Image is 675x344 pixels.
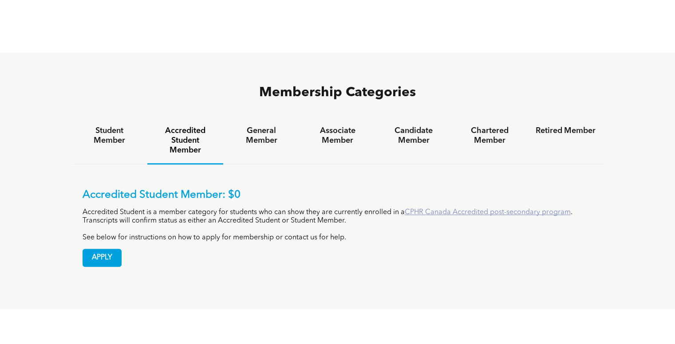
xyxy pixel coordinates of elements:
a: APPLY [83,249,122,267]
h4: Chartered Member [460,126,520,145]
h4: Accredited Student Member [155,126,215,155]
h4: Candidate Member [383,126,443,145]
p: Accredited Student Member: $0 [83,189,593,202]
span: Membership Categories [259,86,416,99]
h4: Student Member [79,126,139,145]
span: APPLY [83,249,121,266]
h4: Retired Member [536,126,596,136]
a: CPHR Canada Accredited post-secondary program [405,209,571,216]
p: Accredited Student is a member category for students who can show they are currently enrolled in ... [83,208,593,225]
h4: General Member [231,126,291,145]
p: See below for instructions on how to apply for membership or contact us for help. [83,234,593,242]
h4: Associate Member [308,126,367,145]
